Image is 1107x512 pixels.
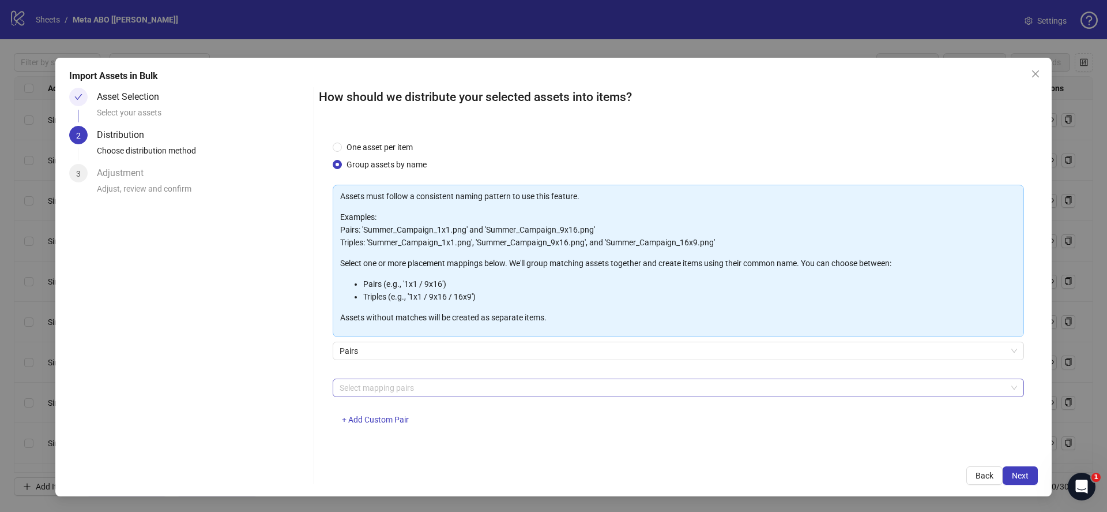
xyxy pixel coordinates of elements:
span: close [1031,69,1040,79]
span: Back [976,471,993,480]
div: Adjust, review and confirm [97,182,309,202]
div: Adjustment [97,164,153,182]
p: Assets must follow a consistent naming pattern to use this feature. [340,190,1016,203]
p: Select one or more placement mappings below. We'll group matching assets together and create item... [340,257,1016,270]
span: Pairs [340,342,1017,360]
div: Distribution [97,126,153,144]
span: check [74,93,82,101]
h2: How should we distribute your selected assets into items? [319,88,1038,107]
span: Group assets by name [342,158,431,171]
button: Close [1026,65,1045,83]
p: Examples: Pairs: 'Summer_Campaign_1x1.png' and 'Summer_Campaign_9x16.png' Triples: 'Summer_Campai... [340,211,1016,249]
iframe: Intercom live chat [1068,473,1095,500]
span: One asset per item [342,141,417,154]
div: Import Assets in Bulk [69,69,1038,83]
p: Assets without matches will be created as separate items. [340,311,1016,324]
button: Next [1003,466,1038,485]
li: Triples (e.g., '1x1 / 9x16 / 16x9') [363,290,1016,303]
button: + Add Custom Pair [333,411,418,429]
span: Next [1012,471,1029,480]
span: 3 [76,169,81,178]
button: Back [966,466,1003,485]
li: Pairs (e.g., '1x1 / 9x16') [363,278,1016,290]
div: Asset Selection [97,88,168,106]
div: Choose distribution method [97,144,309,164]
span: 1 [1091,473,1101,482]
span: 2 [76,131,81,140]
div: Select your assets [97,106,309,126]
span: + Add Custom Pair [342,415,409,424]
